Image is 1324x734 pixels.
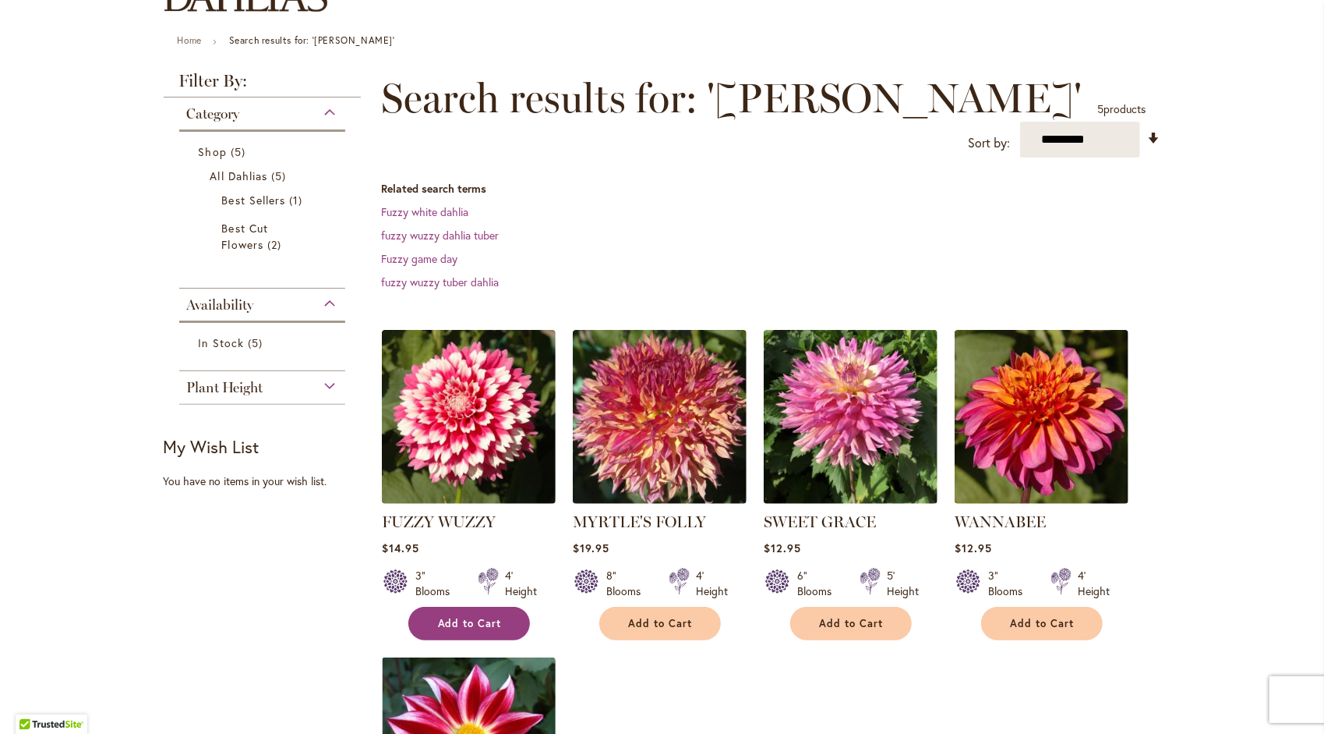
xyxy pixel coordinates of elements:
[797,568,841,599] div: 6" Blooms
[382,330,556,504] img: FUZZY WUZZY
[1097,97,1146,122] p: products
[381,228,499,243] a: fuzzy wuzzy dahlia tuber
[199,335,244,350] span: In Stock
[955,541,992,555] span: $12.95
[955,492,1128,507] a: WANNABEE
[438,617,502,630] span: Add to Cart
[1097,101,1103,116] span: 5
[969,129,1011,158] label: Sort by:
[764,492,937,507] a: SWEET GRACE
[573,512,706,531] a: MYRTLE'S FOLLY
[381,181,1161,197] dt: Related search terms
[222,193,286,207] span: Best Sellers
[382,512,496,531] a: FUZZY WUZZY
[199,144,227,159] span: Shop
[573,330,747,504] img: MYRTLE'S FOLLY
[573,541,609,555] span: $19.95
[164,435,260,458] strong: My Wish List
[606,568,650,599] div: 8" Blooms
[764,330,937,504] img: SWEET GRACE
[415,568,459,599] div: 3" Blooms
[210,168,268,183] span: All Dahlias
[599,607,721,640] button: Add to Cart
[981,607,1103,640] button: Add to Cart
[408,607,530,640] button: Add to Cart
[381,275,499,289] a: fuzzy wuzzy tuber dahlia
[820,617,884,630] span: Add to Cart
[187,105,240,122] span: Category
[1011,617,1075,630] span: Add to Cart
[955,330,1128,504] img: WANNABEE
[382,541,419,555] span: $14.95
[164,473,372,489] div: You have no items in your wish list.
[887,568,919,599] div: 5' Height
[381,75,1082,122] span: Search results for: '[PERSON_NAME]'
[382,492,556,507] a: FUZZY WUZZY
[764,512,876,531] a: SWEET GRACE
[381,251,457,266] a: Fuzzy game day
[248,335,267,351] span: 5
[271,168,290,184] span: 5
[790,607,912,640] button: Add to Cart
[267,236,285,253] span: 2
[222,220,307,253] a: Best Cut Flowers
[955,512,1046,531] a: WANNABEE
[231,144,249,160] span: 5
[764,541,801,555] span: $12.95
[505,568,537,599] div: 4' Height
[696,568,728,599] div: 4' Height
[222,192,307,208] a: Best Sellers
[199,144,330,160] a: Shop
[199,335,330,351] a: In Stock 5
[629,617,693,630] span: Add to Cart
[289,192,306,208] span: 1
[178,34,202,46] a: Home
[1078,568,1110,599] div: 4' Height
[229,34,395,46] strong: Search results for: '[PERSON_NAME]'
[381,204,468,219] a: Fuzzy white dahlia
[573,492,747,507] a: MYRTLE'S FOLLY
[187,296,254,314] span: Availability
[210,168,319,184] a: All Dahlias
[988,568,1032,599] div: 3" Blooms
[222,221,268,252] span: Best Cut Flowers
[164,73,362,98] strong: Filter By:
[12,679,55,722] iframe: Launch Accessibility Center
[187,379,263,396] span: Plant Height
